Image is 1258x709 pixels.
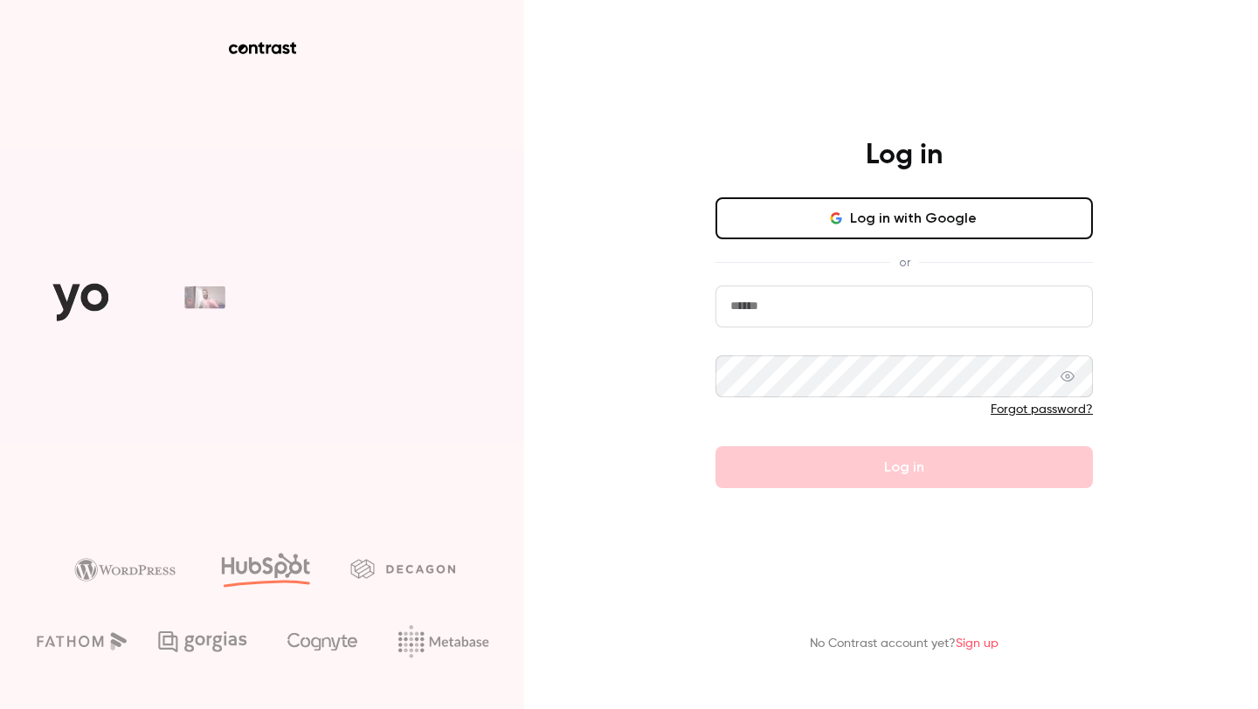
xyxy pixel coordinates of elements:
[715,197,1093,239] button: Log in with Google
[956,637,999,650] a: Sign up
[810,635,999,653] p: No Contrast account yet?
[866,138,943,173] h4: Log in
[890,253,919,272] span: or
[350,559,455,578] img: decagon
[991,403,1093,416] a: Forgot password?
